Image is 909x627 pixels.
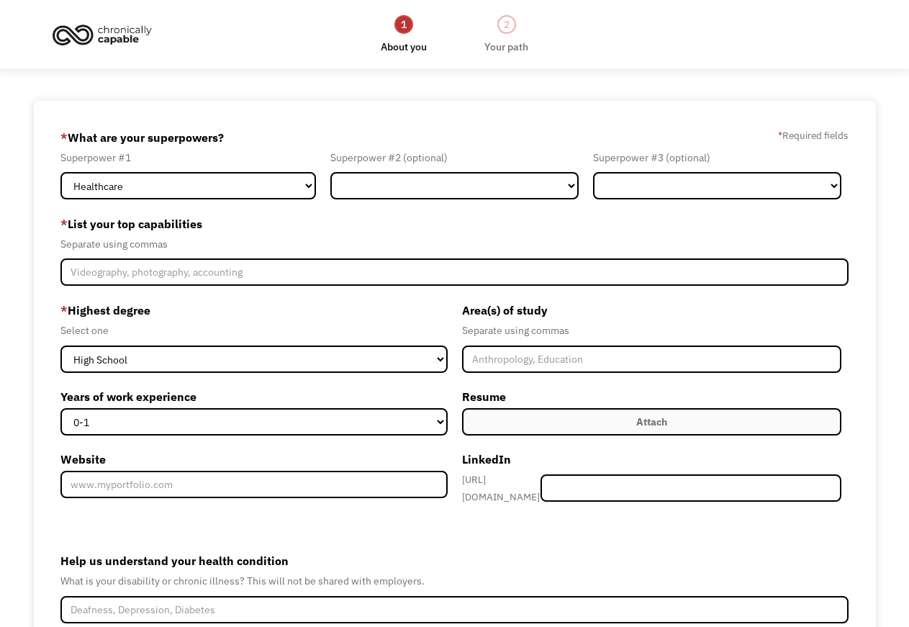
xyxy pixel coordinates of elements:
[60,385,447,408] label: Years of work experience
[462,448,841,471] label: LinkedIn
[60,549,848,572] label: Help us understand your health condition
[60,126,224,149] label: What are your superpowers?
[381,38,427,55] div: About you
[60,235,848,253] div: Separate using commas
[48,19,156,50] img: Chronically Capable logo
[462,408,841,436] label: Attach
[381,14,427,55] a: 1About you
[60,299,447,322] label: Highest degree
[778,127,849,144] label: Required fields
[593,149,841,166] div: Superpower #3 (optional)
[60,572,848,590] div: What is your disability or chronic illness? This will not be shared with employers.
[462,322,841,339] div: Separate using commas
[60,471,447,498] input: www.myportfolio.com
[60,149,316,166] div: Superpower #1
[462,385,841,408] label: Resume
[60,212,848,235] label: List your top capabilities
[462,299,841,322] label: Area(s) of study
[484,14,528,55] a: 2Your path
[462,346,841,373] input: Anthropology, Education
[462,471,541,505] div: [URL][DOMAIN_NAME]
[636,413,667,430] div: Attach
[497,15,516,34] div: 2
[60,322,447,339] div: Select one
[60,448,447,471] label: Website
[330,149,579,166] div: Superpower #2 (optional)
[484,38,528,55] div: Your path
[60,258,848,286] input: Videography, photography, accounting
[60,596,848,623] input: Deafness, Depression, Diabetes
[394,15,413,34] div: 1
